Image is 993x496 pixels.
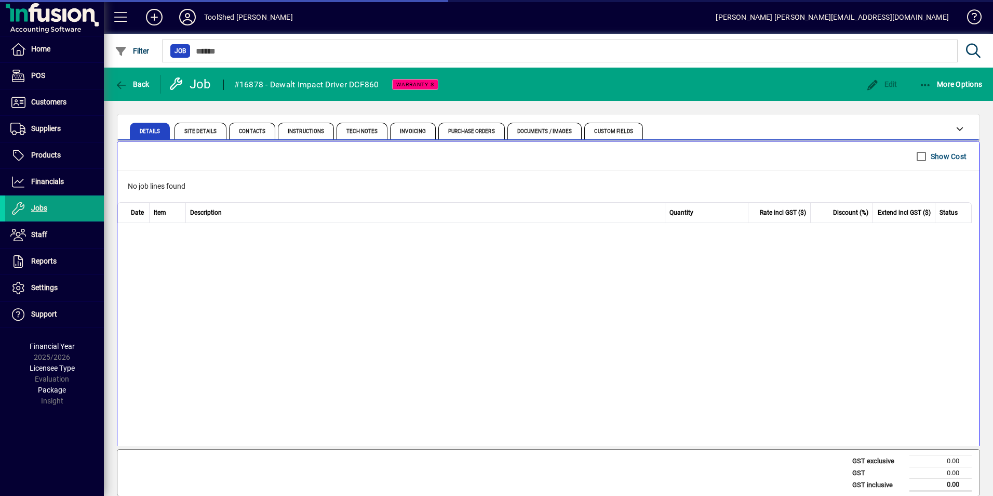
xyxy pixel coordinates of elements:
span: Financials [31,177,64,186]
span: POS [31,71,45,80]
span: Invoicing [400,129,426,134]
button: More Options [917,75,985,94]
span: Documents / Images [517,129,572,134]
span: Date [131,208,144,217]
div: No job lines found [117,171,979,202]
button: Profile [171,8,204,27]
button: Filter [112,42,152,60]
a: Products [5,142,104,168]
span: Products [31,151,61,159]
span: Rate incl GST ($) [760,208,806,217]
td: GST exclusive [847,455,909,467]
span: Suppliers [31,124,61,133]
span: Status [940,208,958,217]
a: Customers [5,89,104,115]
span: Contacts [239,129,265,134]
span: Support [31,310,57,318]
span: Financial Year [30,342,75,350]
button: Add [138,8,171,27]
span: Item [154,208,166,217]
span: WARRANTY S [396,81,434,88]
td: GST [847,467,909,479]
td: 0.00 [909,479,972,491]
span: Instructions [288,129,324,134]
div: [PERSON_NAME] [PERSON_NAME][EMAIL_ADDRESS][DOMAIN_NAME] [716,9,949,25]
span: Discount (%) [833,208,868,217]
a: Settings [5,275,104,301]
span: Edit [866,80,897,88]
span: Extend incl GST ($) [878,208,931,217]
app-page-header-button: Back [104,75,161,94]
div: #16878 - Dewalt Impact Driver DCF860 [234,76,379,93]
label: Show Cost [929,151,967,162]
button: Back [112,75,152,94]
span: Jobs [31,204,47,212]
button: Edit [864,75,900,94]
span: Tech Notes [346,129,378,134]
span: Reports [31,257,57,265]
span: Settings [31,283,58,292]
a: Financials [5,169,104,195]
span: Site Details [184,129,217,134]
a: Support [5,302,104,328]
a: Reports [5,249,104,275]
span: Back [115,80,150,88]
a: Knowledge Base [959,2,980,36]
span: Description [190,208,222,217]
span: Custom Fields [594,129,633,134]
a: Suppliers [5,116,104,142]
span: Job [175,46,186,56]
span: Licensee Type [30,364,75,372]
span: Customers [31,98,66,106]
span: Home [31,45,50,53]
span: More Options [919,80,983,88]
a: Staff [5,222,104,248]
div: ToolShed [PERSON_NAME] [204,9,293,25]
span: Details [140,129,160,134]
span: Quantity [669,208,693,217]
a: Home [5,36,104,62]
td: 0.00 [909,455,972,467]
span: Purchase Orders [448,129,495,134]
span: Filter [115,47,150,55]
td: 0.00 [909,467,972,479]
span: Package [38,386,66,394]
td: GST inclusive [847,479,909,491]
div: Job [169,76,213,93]
span: Staff [31,230,47,239]
a: POS [5,63,104,89]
